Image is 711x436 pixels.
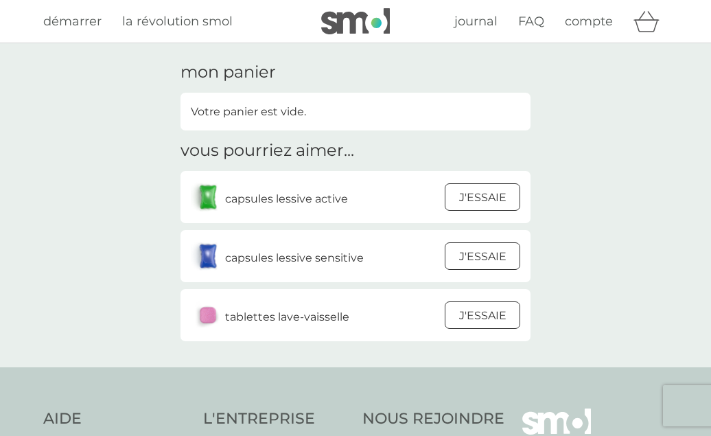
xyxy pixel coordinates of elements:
span: journal [454,14,498,29]
a: compte [565,12,613,32]
h4: L'ENTREPRISE [203,409,349,430]
p: J'ESSAIE [459,307,506,325]
p: J'ESSAIE [459,189,506,207]
a: journal [454,12,498,32]
h4: NOUS REJOINDRE [362,409,504,430]
div: panier [633,8,668,35]
h3: mon panier [180,62,276,82]
h2: vous pourriez aimer... [180,141,354,161]
a: FAQ [518,12,544,32]
button: J'ESSAIE [445,183,520,211]
span: compte [565,14,613,29]
h4: AIDE [43,409,189,430]
p: capsules lessive sensitive [225,249,364,267]
span: la révolution smol [122,14,233,29]
img: smol [321,8,390,34]
p: Votre panier est vide. [191,103,306,121]
a: la révolution smol [122,12,233,32]
span: FAQ [518,14,544,29]
p: J'ESSAIE [459,248,506,266]
button: J'ESSAIE [445,242,520,270]
button: J'ESSAIE [445,301,520,329]
p: tablettes lave-vaisselle [225,308,349,326]
a: démarrer [43,12,102,32]
p: capsules lessive active [225,190,348,208]
span: démarrer [43,14,102,29]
